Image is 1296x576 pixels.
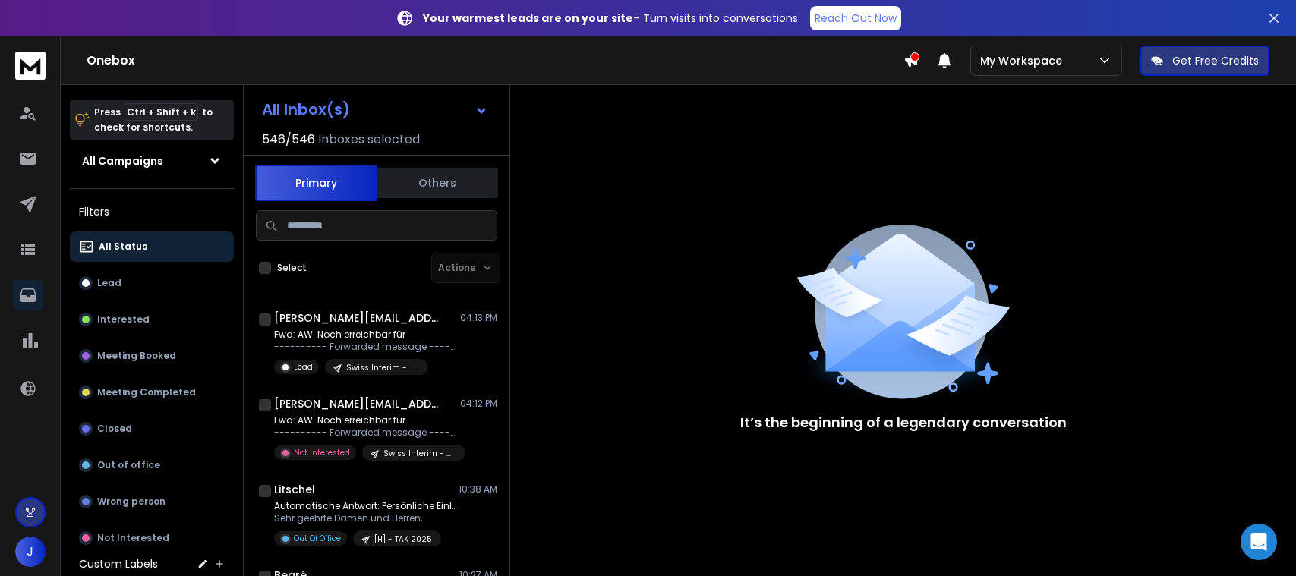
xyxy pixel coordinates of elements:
h1: All Campaigns [82,153,163,168]
button: All Status [70,231,234,262]
button: Primary [255,165,377,201]
span: 546 / 546 [262,131,315,149]
img: logo [15,52,46,80]
p: Out of office [97,459,160,471]
h1: Litschel [274,482,315,497]
h1: All Inbox(s) [262,102,350,117]
p: Fwd: AW: Noch erreichbar für [274,414,456,426]
button: Wrong person [70,486,234,517]
button: Closed [70,414,234,444]
h1: Onebox [87,52,903,70]
strong: Your warmest leads are on your site [423,11,633,26]
h3: Filters [70,201,234,222]
h1: [PERSON_NAME][EMAIL_ADDRESS][DOMAIN_NAME] [274,310,441,326]
p: Out Of Office [294,533,341,544]
p: 10:38 AM [459,483,497,496]
button: Out of office [70,450,234,480]
p: Swiss Interim - German [346,362,419,373]
button: All Campaigns [70,146,234,176]
p: Lead [294,361,313,373]
p: Closed [97,423,132,435]
h3: Custom Labels [79,556,158,571]
button: Lead [70,268,234,298]
p: Not Interested [294,447,350,458]
p: Reach Out Now [815,11,897,26]
button: All Inbox(s) [250,94,500,124]
p: Wrong person [97,496,166,508]
p: Swiss Interim - German [383,448,456,459]
div: Open Intercom Messenger [1241,524,1277,560]
p: It’s the beginning of a legendary conversation [740,412,1067,433]
button: Meeting Booked [70,341,234,371]
p: Meeting Completed [97,386,196,398]
a: Reach Out Now [810,6,901,30]
button: J [15,537,46,567]
button: Others [377,166,498,200]
span: Ctrl + Shift + k [125,103,198,121]
label: Select [277,262,307,274]
p: 04:12 PM [460,398,497,410]
p: Fwd: AW: Noch erreichbar für [274,329,456,341]
p: Interested [97,313,150,326]
button: Get Free Credits [1140,46,1269,76]
p: Get Free Credits [1172,53,1259,68]
p: Not Interested [97,532,169,544]
p: 04:13 PM [460,312,497,324]
h1: [PERSON_NAME][EMAIL_ADDRESS][DOMAIN_NAME] [274,396,441,411]
p: Automatische Antwort: Persönliche Einladung: TOP [274,500,456,512]
button: Not Interested [70,523,234,553]
p: [H] - TAK 2025 [374,534,432,545]
button: Meeting Completed [70,377,234,408]
p: Meeting Booked [97,350,176,362]
p: Lead [97,277,121,289]
p: ---------- Forwarded message --------- From: [PERSON_NAME] [274,426,456,439]
h3: Inboxes selected [318,131,420,149]
p: – Turn visits into conversations [423,11,798,26]
p: My Workspace [980,53,1068,68]
p: All Status [99,241,147,253]
p: Sehr geehrte Damen und Herren, [274,512,456,524]
button: Interested [70,304,234,335]
p: ---------- Forwarded message --------- From: Uta [274,341,456,353]
p: Press to check for shortcuts. [94,105,213,135]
